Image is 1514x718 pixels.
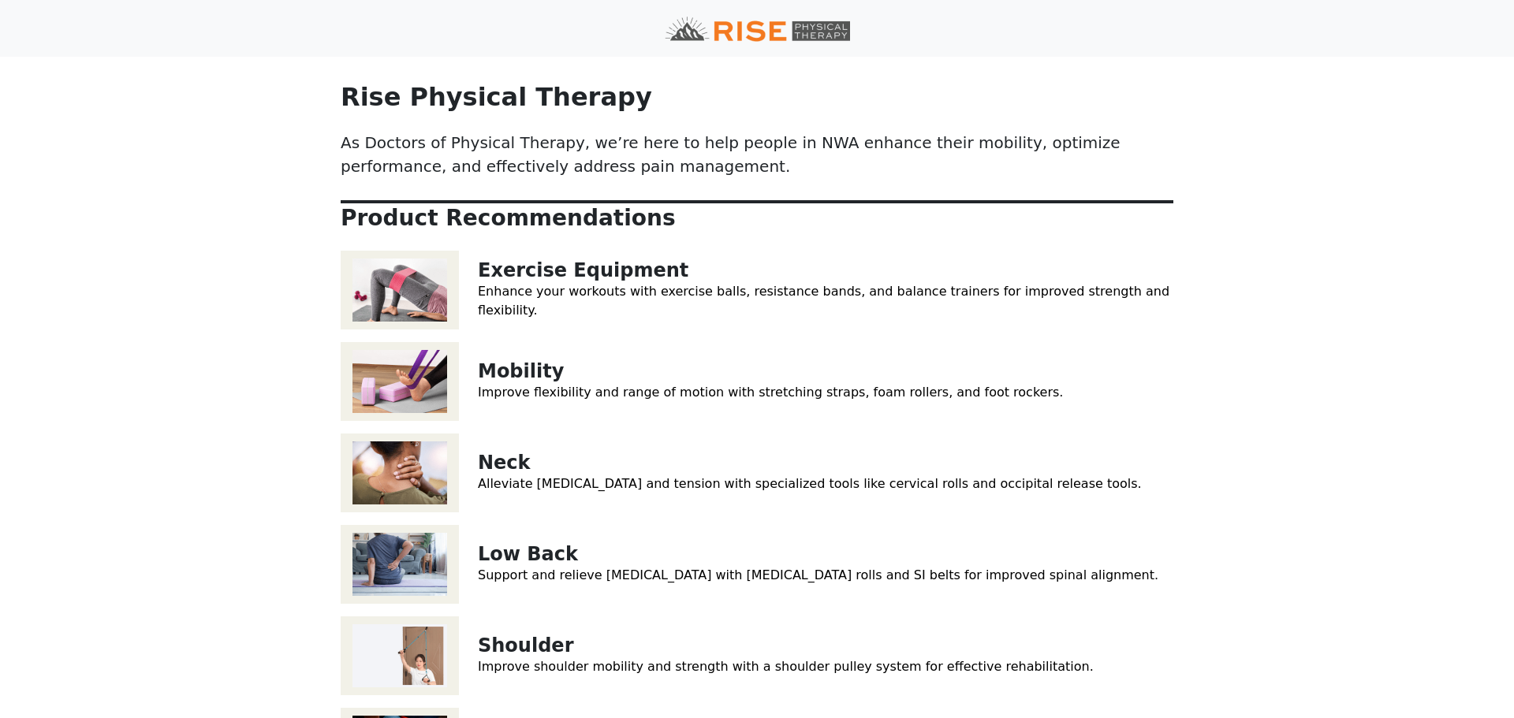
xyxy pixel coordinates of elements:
[478,476,1142,491] a: Alleviate [MEDICAL_DATA] and tension with specialized tools like cervical rolls and occipital rel...
[341,616,459,695] img: Shoulder
[478,452,531,474] a: Neck
[341,433,459,512] img: Neck
[341,525,459,604] img: Low Back
[341,82,1173,112] p: Rise Physical Therapy
[478,259,688,281] a: Exercise Equipment
[341,131,1173,178] p: As Doctors of Physical Therapy, we’re here to help people in NWA enhance their mobility, optimize...
[478,567,1158,582] a: Support and relieve [MEDICAL_DATA] with [MEDICAL_DATA] rolls and SI belts for improved spinal ali...
[478,385,1063,400] a: Improve flexibility and range of motion with stretching straps, foam rollers, and foot rockers.
[478,543,578,565] a: Low Back
[478,659,1094,674] a: Improve shoulder mobility and strength with a shoulder pulley system for effective rehabilitation.
[341,342,459,421] img: Mobility
[478,360,564,382] a: Mobility
[661,15,853,43] img: Rise Physical Therapy
[341,205,1173,232] p: Product Recommendations
[478,284,1169,318] a: Enhance your workouts with exercise balls, resistance bands, and balance trainers for improved st...
[341,251,459,329] img: Exercise Equipment
[478,634,573,657] a: Shoulder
